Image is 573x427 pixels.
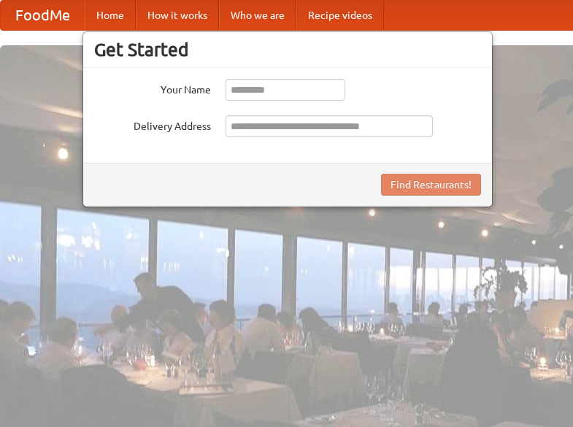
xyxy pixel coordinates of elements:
[94,39,481,61] h3: Get Started
[85,1,136,30] a: Home
[1,1,85,30] a: FoodMe
[381,174,481,196] button: Find Restaurants!
[219,1,296,30] a: Who we are
[136,1,219,30] a: How it works
[94,115,211,134] label: Delivery Address
[296,1,384,30] a: Recipe videos
[94,79,211,97] label: Your Name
